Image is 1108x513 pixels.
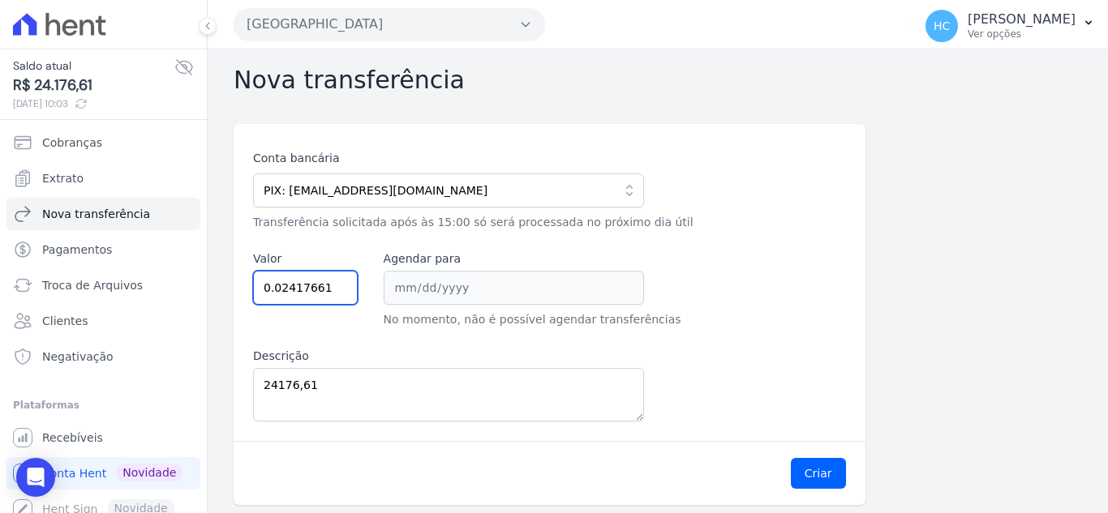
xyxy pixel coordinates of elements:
span: Recebíveis [42,430,103,446]
label: Descrição [253,348,644,365]
span: HC [934,20,950,32]
label: Conta bancária [253,150,644,167]
a: Cobranças [6,126,200,159]
div: Open Intercom Messenger [16,458,55,497]
a: Nova transferência [6,198,200,230]
span: Pagamentos [42,242,112,258]
p: No momento, não é possível agendar transferências [384,311,644,328]
div: Plataformas [13,395,194,415]
a: Pagamentos [6,233,200,266]
p: Transferência solicitada após às 15:00 só será processada no próximo dia útil [253,214,644,231]
span: Cobranças [42,135,102,151]
button: HC [PERSON_NAME] Ver opções [913,3,1108,49]
button: Criar [791,458,846,489]
span: [DATE] 10:03 [13,96,174,111]
p: Ver opções [968,28,1076,41]
h2: Nova transferência [234,66,1082,95]
label: Valor [253,250,358,267]
span: Novidade [116,464,183,481]
span: Conta Hent [42,465,106,481]
span: Troca de Arquivos [42,277,143,293]
span: Negativação [42,348,114,365]
button: [GEOGRAPHIC_DATA] [234,8,545,41]
a: Conta Hent Novidade [6,457,200,489]
a: Extrato [6,162,200,195]
span: Nova transferência [42,206,150,222]
span: Saldo atual [13,58,174,75]
span: Extrato [42,170,84,186]
p: [PERSON_NAME] [968,11,1076,28]
a: Negativação [6,340,200,373]
label: Agendar para [384,250,644,267]
a: Clientes [6,305,200,337]
a: Recebíveis [6,421,200,454]
a: Troca de Arquivos [6,269,200,301]
span: Clientes [42,313,88,329]
span: R$ 24.176,61 [13,75,174,96]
